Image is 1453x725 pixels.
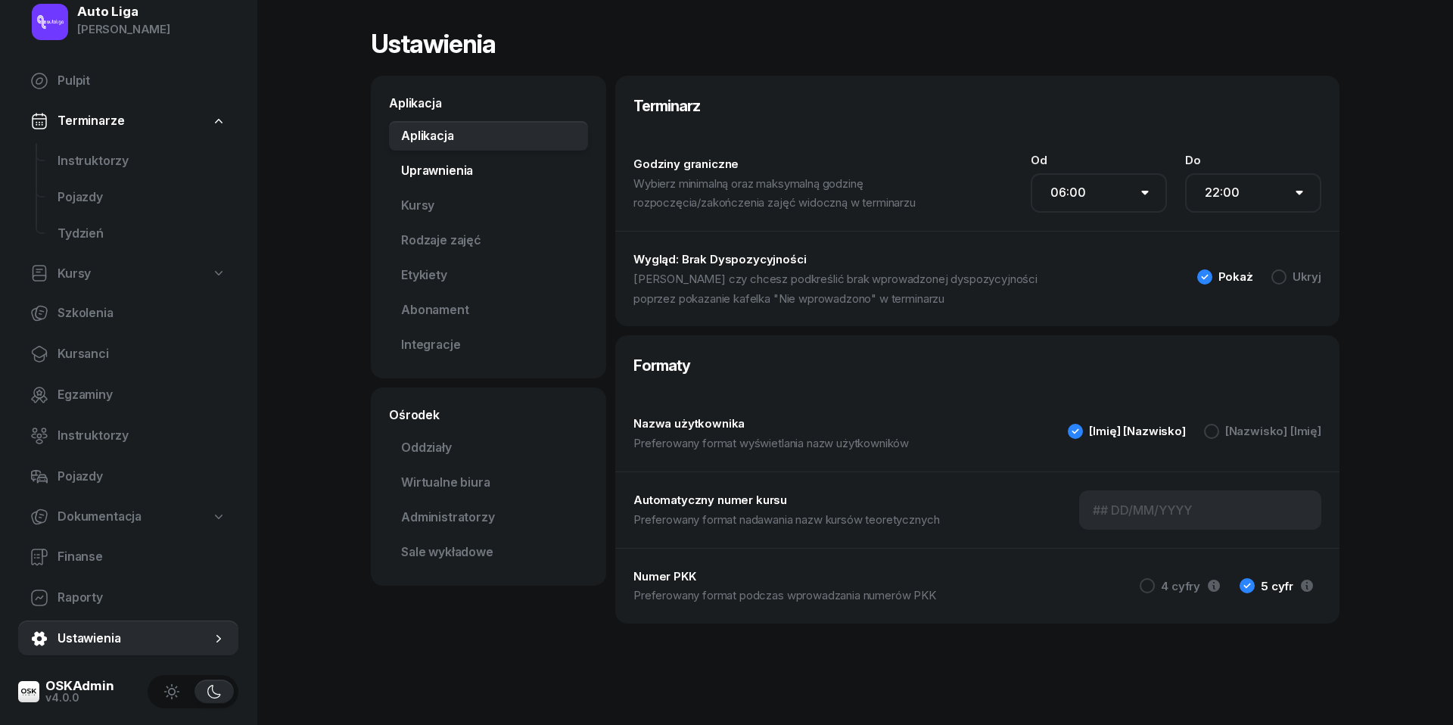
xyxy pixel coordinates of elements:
[633,434,945,453] p: Preferowany format wyświetlania nazw użytkowników
[58,547,226,567] span: Finanse
[58,385,226,405] span: Egzaminy
[58,507,142,527] span: Dokumentacja
[1161,580,1200,592] div: 4 cyfry
[58,71,226,91] span: Pulpit
[633,586,972,605] p: Preferowany format podczas wprowadzania numerów PKK
[633,269,1074,308] p: [PERSON_NAME] czy chcesz podkreślić brak wprowadzonej dyspozycyjności poprzez pokazanie kafelka "...
[45,179,238,216] a: Pojazdy
[389,191,588,221] a: Kursy
[58,303,226,323] span: Szkolenia
[633,174,1031,213] p: Wybierz minimalną oraz maksymalną godzinę rozpoczęcia/zakończenia zajęć widoczną w terminarzu
[1261,580,1293,592] div: 5 cyfr
[389,156,588,186] a: Uprawnienia
[1079,490,1321,530] input: ## DD/MM/YYYY
[389,295,588,325] a: Abonament
[58,426,226,446] span: Instruktorzy
[389,406,588,424] div: Ośrodek
[58,111,124,131] span: Terminarze
[18,336,238,372] a: Kursanci
[389,260,588,291] a: Etykiety
[633,510,975,530] p: Preferowany format nadawania nazw kursów teoretycznych
[389,503,588,533] a: Administratorzy
[77,20,170,39] div: [PERSON_NAME]
[18,499,238,534] a: Dokumentacja
[45,143,238,179] a: Instruktorzy
[389,330,588,360] a: Integracje
[18,104,238,138] a: Terminarze
[18,459,238,495] a: Pojazdy
[58,467,226,487] span: Pojazdy
[389,468,588,498] a: Wirtualne biura
[18,681,39,702] img: logo-xs@2x.png
[1225,425,1321,437] div: [Nazwisko] [Imię]
[615,76,1339,136] h3: Terminarz
[45,216,238,252] a: Tydzień
[77,5,170,18] div: Auto Liga
[18,580,238,616] a: Raporty
[1218,271,1253,282] div: Pokaż
[389,433,588,463] a: Oddziały
[389,121,588,151] a: Aplikacja
[58,264,91,284] span: Kursy
[58,588,226,608] span: Raporty
[58,344,226,364] span: Kursanci
[58,224,226,244] span: Tydzień
[18,621,238,657] a: Ustawienia
[18,257,238,291] a: Kursy
[18,63,238,99] a: Pulpit
[18,377,238,413] a: Egzaminy
[18,418,238,454] a: Instruktorzy
[58,188,226,207] span: Pojazdy
[389,94,588,112] div: Aplikacja
[45,680,114,692] div: OSKAdmin
[18,295,238,331] a: Szkolenia
[1293,271,1321,282] div: Ukryj
[371,30,496,58] h1: Ustawienia
[615,335,1339,396] h3: Formaty
[58,629,211,649] span: Ustawienia
[18,539,238,575] a: Finanse
[1089,425,1185,437] div: [Imię] [Nazwisko]
[389,226,588,256] a: Rodzaje zajęć
[45,692,114,703] div: v4.0.0
[389,537,588,568] a: Sale wykładowe
[58,151,226,171] span: Instruktorzy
